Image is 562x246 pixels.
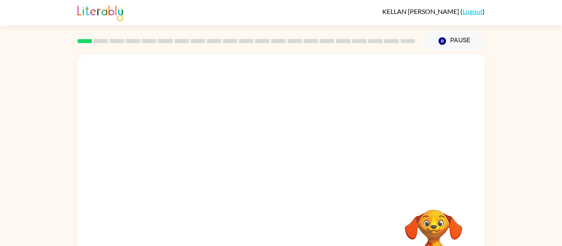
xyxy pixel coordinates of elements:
[77,3,123,21] img: Literably
[425,32,485,51] button: Pause
[382,7,460,15] span: KELLAN [PERSON_NAME]
[382,7,485,15] div: ( )
[462,7,483,15] a: Logout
